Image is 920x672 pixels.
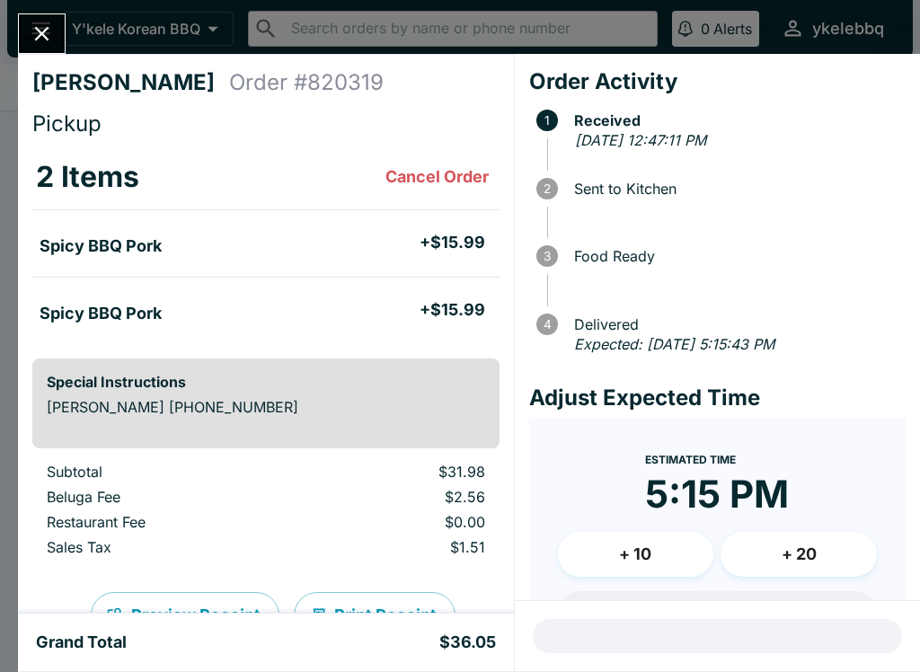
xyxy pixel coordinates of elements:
p: $1.51 [313,538,485,556]
span: Pickup [32,111,102,137]
h4: Order # 820319 [229,69,384,96]
span: Received [565,112,906,128]
p: $31.98 [313,463,485,481]
h6: Special Instructions [47,373,485,391]
span: Delivered [565,316,906,332]
span: Sent to Kitchen [565,181,906,197]
h5: Grand Total [36,632,127,653]
p: Beluga Fee [47,488,284,506]
h5: + $15.99 [420,232,485,253]
h5: $36.05 [439,632,496,653]
text: 2 [544,181,551,196]
em: Expected: [DATE] 5:15:43 PM [574,335,774,353]
button: Print Receipt [294,592,456,639]
button: + 20 [721,532,877,577]
p: $0.00 [313,513,485,531]
button: + 10 [558,532,714,577]
h4: Order Activity [529,68,906,95]
p: Sales Tax [47,538,284,556]
time: 5:15 PM [645,471,789,517]
table: orders table [32,463,500,563]
h3: 2 Items [36,159,139,195]
h4: [PERSON_NAME] [32,69,229,96]
h4: Adjust Expected Time [529,385,906,411]
text: 1 [544,113,550,128]
p: $2.56 [313,488,485,506]
p: Restaurant Fee [47,513,284,531]
table: orders table [32,145,500,344]
span: Food Ready [565,248,906,264]
text: 3 [544,249,551,263]
button: Close [19,14,65,53]
h5: + $15.99 [420,299,485,321]
button: Preview Receipt [91,592,279,639]
h5: Spicy BBQ Pork [40,235,162,257]
span: Estimated Time [645,453,736,466]
p: Subtotal [47,463,284,481]
button: Cancel Order [378,159,496,195]
p: [PERSON_NAME] [PHONE_NUMBER] [47,398,485,416]
text: 4 [543,317,551,332]
h5: Spicy BBQ Pork [40,303,162,324]
em: [DATE] 12:47:11 PM [575,131,706,149]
